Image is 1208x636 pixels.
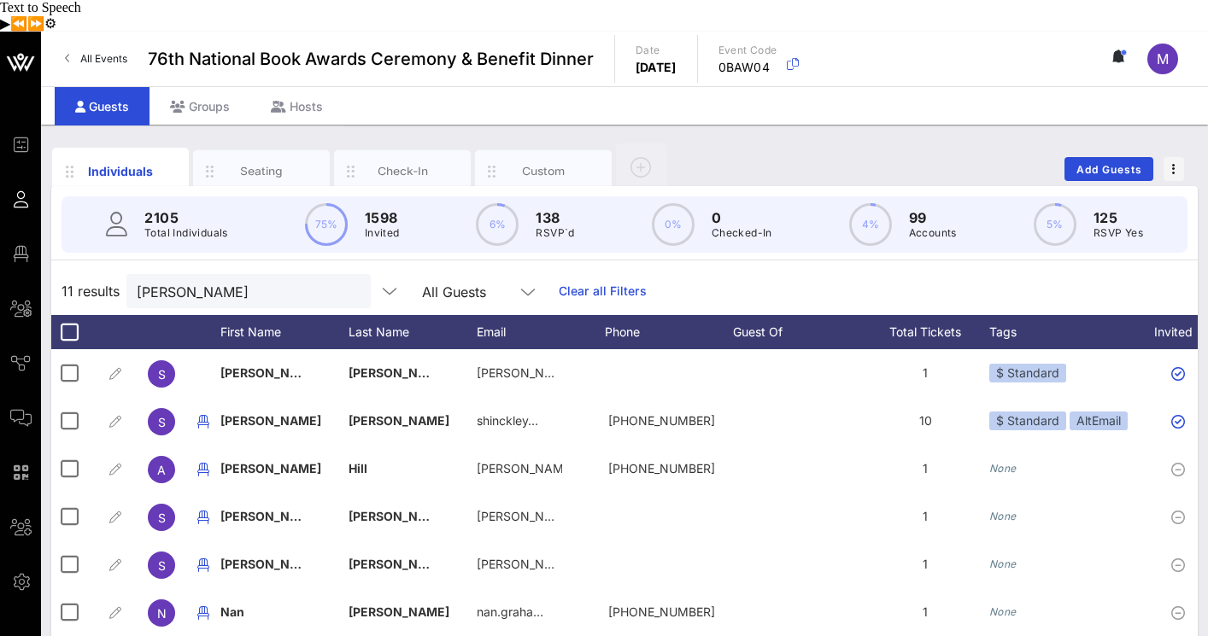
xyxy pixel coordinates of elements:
[224,163,300,179] div: Seating
[44,15,56,32] button: Settings
[27,15,44,32] button: Forward
[636,59,677,76] p: [DATE]
[157,463,166,477] span: A
[861,315,989,349] div: Total Tickets
[422,284,486,300] div: All Guests
[1064,157,1153,181] button: Add Guests
[10,15,27,32] button: Previous
[365,207,400,228] p: 1598
[62,281,120,301] span: 11 results
[1157,50,1169,67] span: M
[349,315,477,349] div: Last Name
[1094,207,1143,228] p: 125
[989,510,1017,522] i: None
[718,59,777,76] p: 0BAW04
[909,207,957,228] p: 99
[158,367,166,382] span: S
[250,87,343,125] div: Hosts
[477,509,879,523] span: [PERSON_NAME][EMAIL_ADDRESS][PERSON_NAME][DOMAIN_NAME]
[861,540,989,588] div: 1
[718,42,777,59] p: Event Code
[220,461,321,476] span: [PERSON_NAME]
[989,462,1017,475] i: None
[506,163,582,179] div: Custom
[861,445,989,493] div: 1
[349,509,449,523] span: [PERSON_NAME]
[861,397,989,445] div: 10
[636,42,677,59] p: Date
[365,225,400,242] p: Invited
[349,461,367,476] span: Hill
[477,557,879,571] span: [PERSON_NAME][EMAIL_ADDRESS][PERSON_NAME][DOMAIN_NAME]
[733,315,861,349] div: Guest Of
[477,365,879,380] span: [PERSON_NAME][EMAIL_ADDRESS][PERSON_NAME][DOMAIN_NAME]
[861,493,989,540] div: 1
[608,461,715,476] span: +16264076669
[477,445,562,493] p: [PERSON_NAME]…
[989,364,1066,382] div: $ Standard
[158,558,166,573] span: S
[349,557,449,571] span: [PERSON_NAME]
[144,207,228,228] p: 2105
[989,605,1017,618] i: None
[412,274,548,308] div: All Guests
[55,45,138,73] a: All Events
[365,163,441,179] div: Check-In
[477,315,605,349] div: Email
[909,225,957,242] p: Accounts
[1147,44,1178,74] div: M
[220,315,349,349] div: First Name
[150,87,250,125] div: Groups
[80,52,127,65] span: All Events
[989,557,1017,570] i: None
[220,509,321,523] span: [PERSON_NAME]
[536,207,574,228] p: 138
[144,225,228,242] p: Total Individuals
[559,282,647,300] a: Clear all Filters
[712,207,772,228] p: 0
[989,411,1066,430] div: $ Standard
[349,365,449,380] span: [PERSON_NAME]
[477,397,538,445] p: shinckley…
[148,46,594,72] span: 76th National Book Awards Ceremony & Benefit Dinner
[712,225,772,242] p: Checked-In
[158,415,166,429] span: S
[1070,411,1128,430] div: AltEmail
[1076,163,1143,176] span: Add Guests
[157,606,167,621] span: N
[608,604,715,619] span: +16468317903
[349,413,449,428] span: [PERSON_NAME]
[1094,225,1143,242] p: RSVP Yes
[989,315,1135,349] div: Tags
[536,225,574,242] p: RSVP`d
[861,588,989,636] div: 1
[861,349,989,397] div: 1
[220,604,244,619] span: Nan
[608,413,715,428] span: +16789771254
[158,511,166,525] span: S
[349,604,449,619] span: [PERSON_NAME]
[220,365,321,380] span: [PERSON_NAME]
[220,557,321,571] span: [PERSON_NAME]
[477,588,543,636] p: nan.graha…
[605,315,733,349] div: Phone
[220,413,321,428] span: [PERSON_NAME]
[83,162,159,180] div: Individuals
[55,87,150,125] div: Guests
